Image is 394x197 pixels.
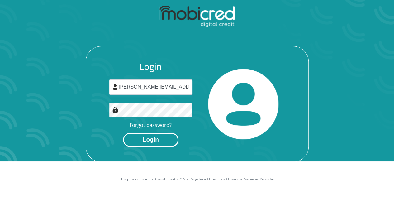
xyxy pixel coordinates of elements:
img: Image [112,107,118,113]
h3: Login [109,61,192,72]
a: Forgot password? [130,122,172,128]
img: mobicred logo [159,6,235,27]
p: This product is in partnership with RCS a Registered Credit and Financial Services Provider. [24,176,370,182]
input: Username [109,79,192,95]
button: Login [123,133,178,147]
img: user-icon image [112,84,118,90]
